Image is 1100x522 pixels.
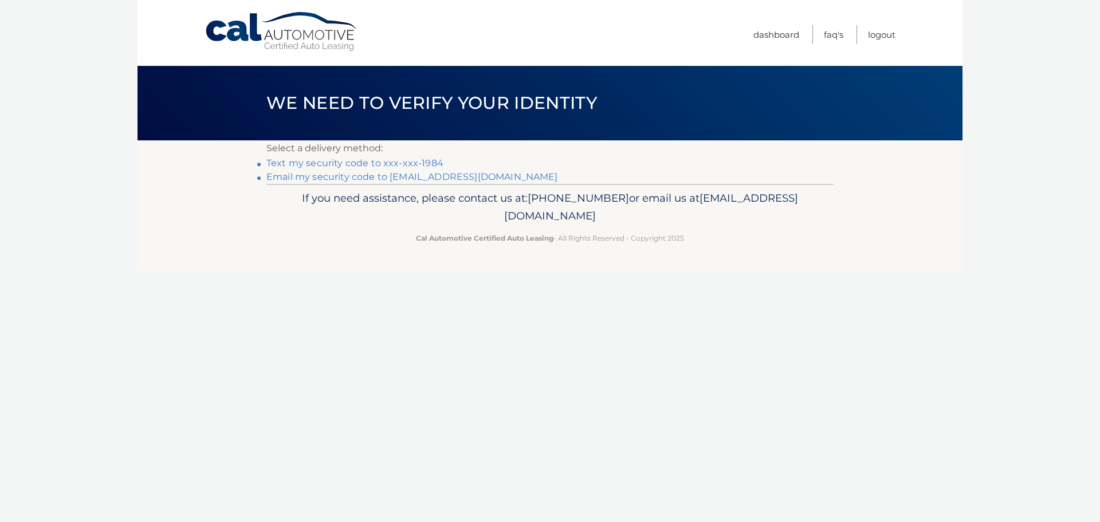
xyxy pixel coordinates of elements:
p: - All Rights Reserved - Copyright 2025 [274,232,826,244]
a: Dashboard [753,25,799,44]
span: [PHONE_NUMBER] [528,191,629,205]
a: Logout [868,25,895,44]
strong: Cal Automotive Certified Auto Leasing [416,234,553,242]
a: Text my security code to xxx-xxx-1984 [266,158,443,168]
p: Select a delivery method: [266,140,834,156]
p: If you need assistance, please contact us at: or email us at [274,189,826,226]
span: We need to verify your identity [266,92,597,113]
a: FAQ's [824,25,843,44]
a: Cal Automotive [205,11,359,52]
a: Email my security code to [EMAIL_ADDRESS][DOMAIN_NAME] [266,171,558,182]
